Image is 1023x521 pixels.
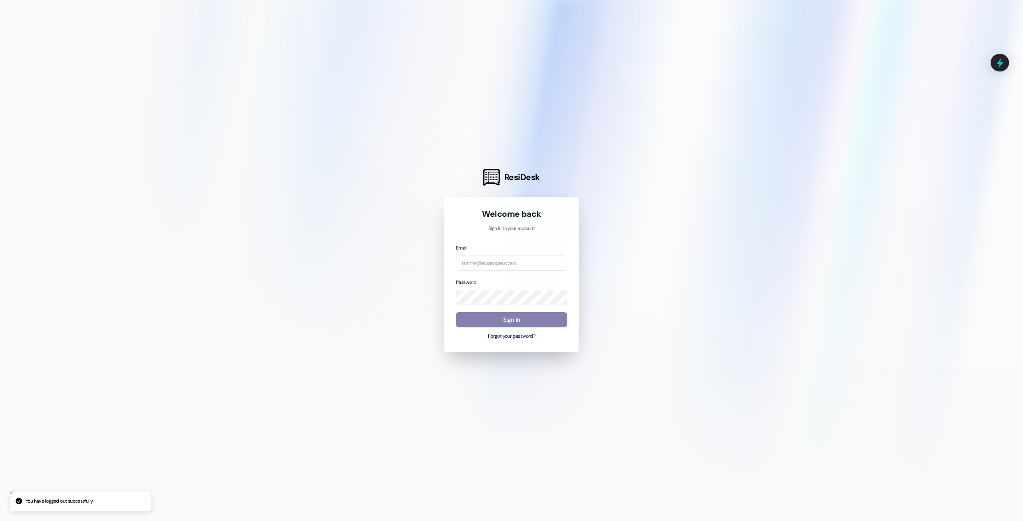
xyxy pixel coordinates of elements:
[483,169,500,186] img: ResiDesk Logo
[504,172,540,183] span: ResiDesk
[456,333,567,340] button: Forgot your password?
[456,279,476,285] label: Password
[456,312,567,328] button: Sign In
[456,225,567,232] p: Sign in to your account
[456,208,567,220] h1: Welcome back
[26,498,93,505] p: You have logged out successfully
[456,256,567,271] input: name@example.com
[456,245,467,251] label: Email
[7,489,15,497] button: Close toast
